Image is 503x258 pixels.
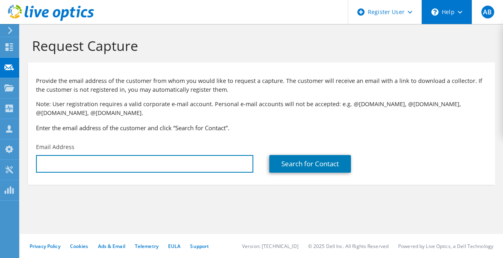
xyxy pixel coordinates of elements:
[481,6,494,18] span: AB
[308,243,389,250] li: © 2025 Dell Inc. All Rights Reserved
[36,143,74,151] label: Email Address
[36,123,487,132] h3: Enter the email address of the customer and click “Search for Contact”.
[135,243,158,250] a: Telemetry
[398,243,493,250] li: Powered by Live Optics, a Dell Technology
[190,243,209,250] a: Support
[32,37,487,54] h1: Request Capture
[70,243,88,250] a: Cookies
[269,155,351,173] a: Search for Contact
[36,100,487,117] p: Note: User registration requires a valid corporate e-mail account. Personal e-mail accounts will ...
[168,243,180,250] a: EULA
[98,243,125,250] a: Ads & Email
[36,77,487,94] p: Provide the email address of the customer from whom you would like to request a capture. The cust...
[30,243,60,250] a: Privacy Policy
[242,243,299,250] li: Version: [TECHNICAL_ID]
[431,8,439,16] svg: \n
